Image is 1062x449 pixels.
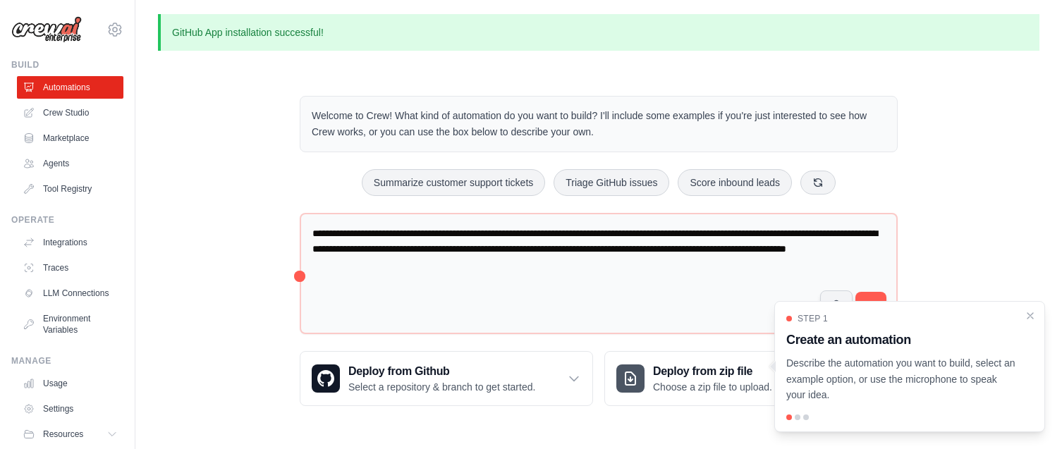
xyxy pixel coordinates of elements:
[11,355,123,367] div: Manage
[17,178,123,200] a: Tool Registry
[17,257,123,279] a: Traces
[798,313,828,324] span: Step 1
[158,14,1039,51] p: GitHub App installation successful!
[17,307,123,341] a: Environment Variables
[11,16,82,43] img: Logo
[17,127,123,149] a: Marketplace
[17,398,123,420] a: Settings
[17,231,123,254] a: Integrations
[348,380,535,394] p: Select a repository & branch to get started.
[786,355,1016,403] p: Describe the automation you want to build, select an example option, or use the microphone to spe...
[348,363,535,380] h3: Deploy from Github
[17,372,123,395] a: Usage
[17,102,123,124] a: Crew Studio
[554,169,669,196] button: Triage GitHub issues
[17,282,123,305] a: LLM Connections
[312,108,886,140] p: Welcome to Crew! What kind of automation do you want to build? I'll include some examples if you'...
[653,363,772,380] h3: Deploy from zip file
[653,380,772,394] p: Choose a zip file to upload.
[17,423,123,445] button: Resources
[43,429,83,440] span: Resources
[786,330,1016,350] h3: Create an automation
[678,169,792,196] button: Score inbound leads
[17,152,123,175] a: Agents
[17,76,123,99] a: Automations
[1025,310,1036,321] button: Close walkthrough
[362,169,545,196] button: Summarize customer support tickets
[11,59,123,70] div: Build
[11,214,123,226] div: Operate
